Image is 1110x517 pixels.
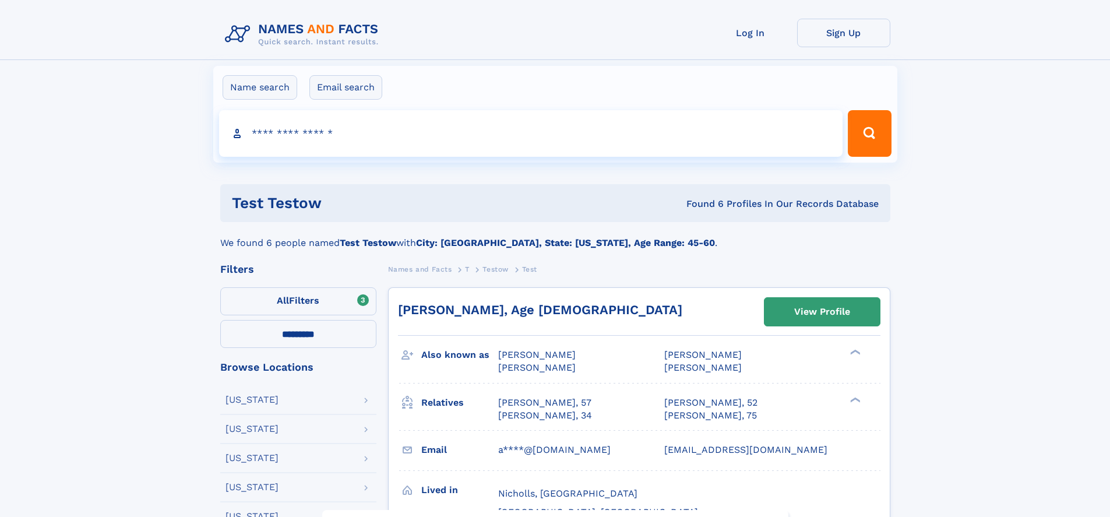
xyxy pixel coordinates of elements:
label: Name search [223,75,297,100]
a: [PERSON_NAME], 52 [664,396,757,409]
a: T [465,262,470,276]
span: Nicholls, [GEOGRAPHIC_DATA] [498,488,637,499]
a: [PERSON_NAME], 57 [498,396,591,409]
div: ❯ [847,349,861,356]
h3: Lived in [421,480,498,500]
img: Logo Names and Facts [220,19,388,50]
label: Filters [220,287,376,315]
h3: Email [421,440,498,460]
div: [US_STATE] [225,424,279,434]
a: View Profile [764,298,880,326]
input: search input [219,110,843,157]
div: View Profile [794,298,850,325]
a: [PERSON_NAME], 75 [664,409,757,422]
h3: Also known as [421,345,498,365]
div: [US_STATE] [225,453,279,463]
a: Sign Up [797,19,890,47]
a: [PERSON_NAME], Age [DEMOGRAPHIC_DATA] [398,303,682,317]
span: [EMAIL_ADDRESS][DOMAIN_NAME] [664,444,827,455]
div: ❯ [847,396,861,403]
div: [US_STATE] [225,483,279,492]
span: [PERSON_NAME] [498,349,576,360]
span: Testow [482,265,509,273]
div: Browse Locations [220,362,376,372]
h1: Test Testow [232,196,504,210]
button: Search Button [848,110,891,157]
b: City: [GEOGRAPHIC_DATA], State: [US_STATE], Age Range: 45-60 [416,237,715,248]
a: Names and Facts [388,262,452,276]
a: Testow [482,262,509,276]
span: [PERSON_NAME] [498,362,576,373]
div: [US_STATE] [225,395,279,405]
span: [PERSON_NAME] [664,362,742,373]
h3: Relatives [421,393,498,413]
span: [PERSON_NAME] [664,349,742,360]
span: All [277,295,289,306]
a: Log In [704,19,797,47]
span: Test [522,265,537,273]
div: Filters [220,264,376,275]
div: Found 6 Profiles In Our Records Database [504,198,879,210]
b: Test Testow [340,237,396,248]
label: Email search [309,75,382,100]
div: We found 6 people named with . [220,222,890,250]
a: [PERSON_NAME], 34 [498,409,592,422]
span: T [465,265,470,273]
